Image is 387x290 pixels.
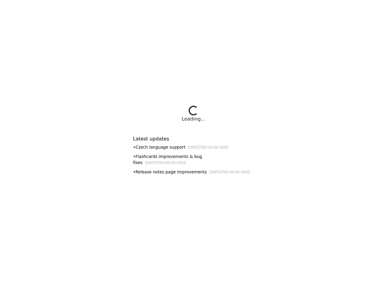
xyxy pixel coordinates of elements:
[182,115,205,123] div: Loading...
[145,161,186,165] small: [DATE]T00:00:00.000Z
[133,169,254,175] div: • Release notes page improvements
[188,145,229,150] small: [DATE]T00:00:00.000Z
[133,136,254,142] h6: Latest updates
[209,170,250,174] small: [DATE]T00:00:00.000Z
[133,153,254,166] div: • Flashcards improvements & bug fixes
[133,144,254,150] div: • Czech language support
